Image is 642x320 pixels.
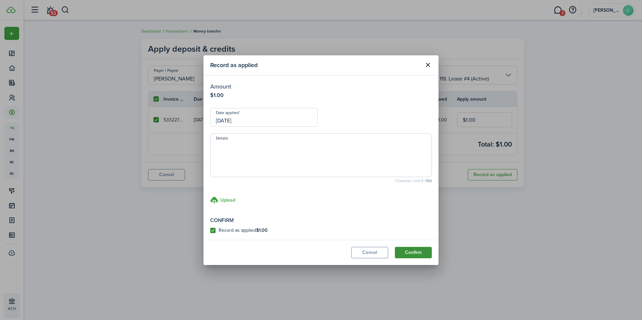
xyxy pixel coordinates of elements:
button: Cancel [351,247,388,258]
b: $1.00 [256,227,268,234]
button: Confirm [395,247,432,258]
small: Character limit: 0 / [210,179,432,183]
label: Record as applied [210,228,268,233]
h6: Amount [210,82,432,91]
input: mm/dd/yyyy [210,108,318,127]
h3: Upload [220,197,235,204]
b: 150 [425,178,432,184]
button: Close modal [422,59,433,71]
modal-title: Record as applied [210,59,420,72]
p: $1.00 [210,91,432,99]
p: Confirm [210,216,432,224]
